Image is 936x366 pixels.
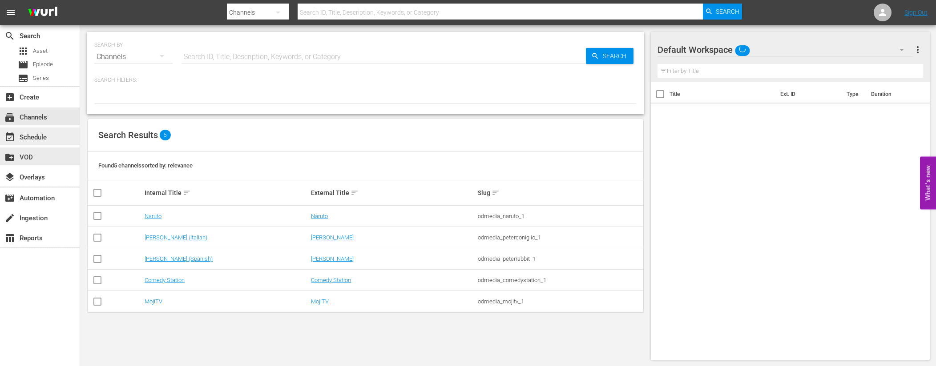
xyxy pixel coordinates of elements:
[4,213,15,223] span: Ingestion
[145,234,207,241] a: [PERSON_NAME] (Italian)
[33,47,48,56] span: Asset
[21,2,64,23] img: ans4CAIJ8jUAAAAAAAAAAAAAAAAAAAAAAAAgQb4GAAAAAAAAAAAAAAAAAAAAAAAAJMjXAAAAAAAAAAAAAAAAAAAAAAAAgAT5G...
[311,234,354,241] a: [PERSON_NAME]
[311,255,354,262] a: [PERSON_NAME]
[18,46,28,56] span: Asset
[912,39,923,60] button: more_vert
[658,37,913,62] div: Default Workspace
[18,73,28,84] span: Series
[716,4,739,20] span: Search
[94,76,637,84] p: Search Filters:
[33,74,49,83] span: Series
[145,298,162,305] a: MojiTV
[478,277,642,283] div: odmedia_comedystation_1
[33,60,53,69] span: Episode
[841,82,866,107] th: Type
[4,31,15,41] span: Search
[4,152,15,163] span: VOD
[586,48,633,64] button: Search
[145,255,213,262] a: [PERSON_NAME] (Spanish)
[492,189,500,197] span: sort
[183,189,191,197] span: sort
[670,82,775,107] th: Title
[311,213,328,219] a: Naruto
[4,92,15,103] span: Create
[4,233,15,243] span: Reports
[920,157,936,210] button: Open Feedback Widget
[478,298,642,305] div: odmedia_mojitv_1
[4,112,15,123] span: Channels
[4,193,15,203] span: Automation
[351,189,359,197] span: sort
[5,7,16,18] span: menu
[478,234,642,241] div: odmedia_peterconiglio_1
[478,255,642,262] div: odmedia_peterrabbit_1
[98,130,158,140] span: Search Results
[160,130,171,140] span: 5
[703,4,742,20] button: Search
[904,9,928,16] a: Sign Out
[478,187,642,198] div: Slug
[18,60,28,70] span: Episode
[311,277,351,283] a: Comedy Station
[478,213,642,219] div: odmedia_naruto_1
[311,187,475,198] div: External Title
[145,187,309,198] div: Internal Title
[775,82,841,107] th: Ext. ID
[145,277,185,283] a: Comedy Station
[866,82,919,107] th: Duration
[912,44,923,55] span: more_vert
[145,213,161,219] a: Naruto
[311,298,329,305] a: MojiTV
[98,162,193,169] span: Found 5 channels sorted by: relevance
[4,132,15,143] span: Schedule
[599,48,633,64] span: Search
[94,44,173,69] div: Channels
[4,172,15,183] span: Overlays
